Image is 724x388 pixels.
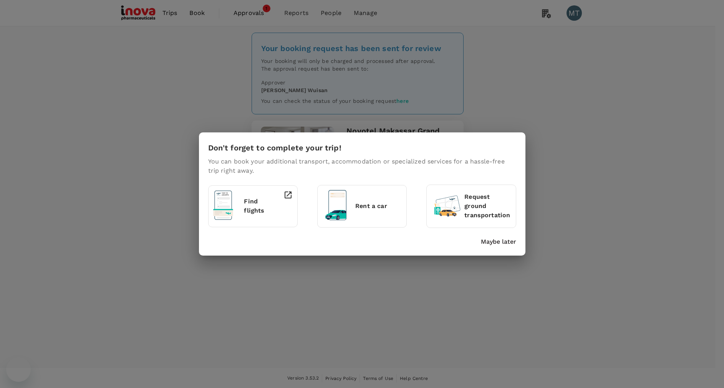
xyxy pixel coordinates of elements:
[481,237,516,246] button: Maybe later
[355,201,402,211] p: Rent a car
[244,197,268,215] p: Find flights
[464,192,511,220] p: Request ground transportation
[208,157,516,175] p: You can book your additional transport, accommodation or specialized services for a hassle-free t...
[208,142,341,154] h6: Don't forget to complete your trip!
